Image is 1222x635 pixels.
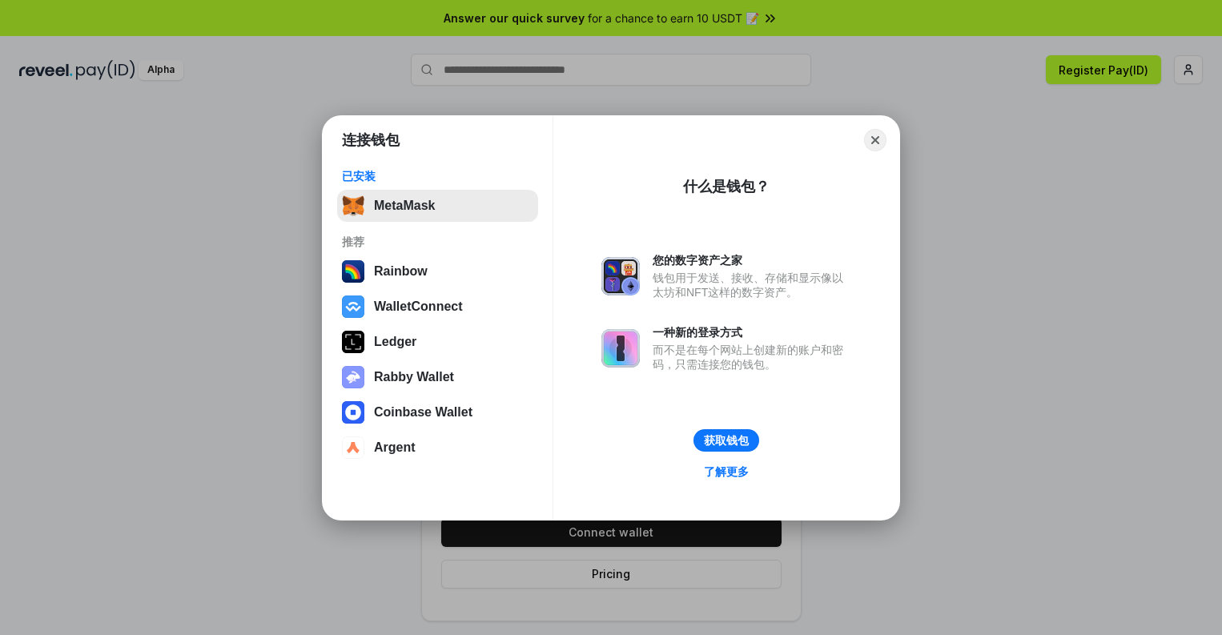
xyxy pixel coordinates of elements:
button: Ledger [337,326,538,358]
img: svg+xml,%3Csvg%20width%3D%2228%22%20height%3D%2228%22%20viewBox%3D%220%200%2028%2028%22%20fill%3D... [342,401,364,424]
button: 获取钱包 [693,429,759,452]
div: 了解更多 [704,464,749,479]
div: Rainbow [374,264,428,279]
div: 而不是在每个网站上创建新的账户和密码，只需连接您的钱包。 [653,343,851,372]
div: 已安装 [342,169,533,183]
button: Rainbow [337,255,538,287]
button: Coinbase Wallet [337,396,538,428]
div: Argent [374,440,416,455]
button: WalletConnect [337,291,538,323]
button: Argent [337,432,538,464]
img: svg+xml,%3Csvg%20width%3D%2228%22%20height%3D%2228%22%20viewBox%3D%220%200%2028%2028%22%20fill%3D... [342,436,364,459]
img: svg+xml,%3Csvg%20xmlns%3D%22http%3A%2F%2Fwww.w3.org%2F2000%2Fsvg%22%20width%3D%2228%22%20height%3... [342,331,364,353]
div: 推荐 [342,235,533,249]
div: MetaMask [374,199,435,213]
img: svg+xml,%3Csvg%20fill%3D%22none%22%20height%3D%2233%22%20viewBox%3D%220%200%2035%2033%22%20width%... [342,195,364,217]
div: Rabby Wallet [374,370,454,384]
img: svg+xml,%3Csvg%20width%3D%2228%22%20height%3D%2228%22%20viewBox%3D%220%200%2028%2028%22%20fill%3D... [342,295,364,318]
button: Rabby Wallet [337,361,538,393]
div: 什么是钱包？ [683,177,770,196]
div: Coinbase Wallet [374,405,472,420]
div: 获取钱包 [704,433,749,448]
div: WalletConnect [374,299,463,314]
a: 了解更多 [694,461,758,482]
div: 一种新的登录方式 [653,325,851,340]
div: 钱包用于发送、接收、存储和显示像以太坊和NFT这样的数字资产。 [653,271,851,299]
div: Ledger [374,335,416,349]
img: svg+xml,%3Csvg%20xmlns%3D%22http%3A%2F%2Fwww.w3.org%2F2000%2Fsvg%22%20fill%3D%22none%22%20viewBox... [601,329,640,368]
button: Close [864,129,886,151]
img: svg+xml,%3Csvg%20width%3D%22120%22%20height%3D%22120%22%20viewBox%3D%220%200%20120%20120%22%20fil... [342,260,364,283]
div: 您的数字资产之家 [653,253,851,267]
img: svg+xml,%3Csvg%20xmlns%3D%22http%3A%2F%2Fwww.w3.org%2F2000%2Fsvg%22%20fill%3D%22none%22%20viewBox... [601,257,640,295]
button: MetaMask [337,190,538,222]
img: svg+xml,%3Csvg%20xmlns%3D%22http%3A%2F%2Fwww.w3.org%2F2000%2Fsvg%22%20fill%3D%22none%22%20viewBox... [342,366,364,388]
h1: 连接钱包 [342,131,400,150]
